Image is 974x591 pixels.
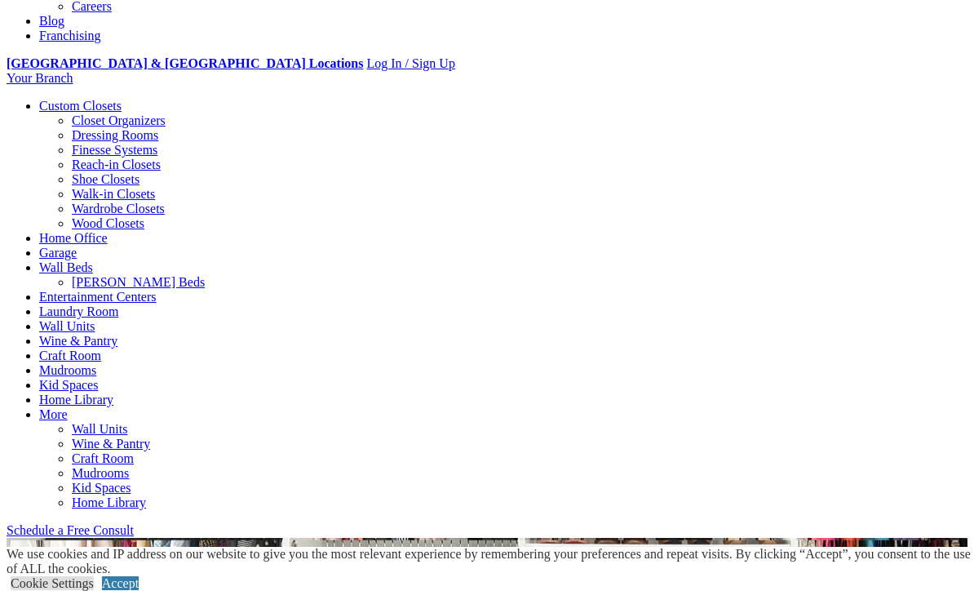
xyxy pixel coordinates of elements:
[72,187,155,201] a: Walk-in Closets
[11,576,94,590] a: Cookie Settings
[72,216,144,230] a: Wood Closets
[72,158,161,171] a: Reach-in Closets
[72,495,146,509] a: Home Library
[39,378,98,392] a: Kid Spaces
[39,334,117,348] a: Wine & Pantry
[72,422,127,436] a: Wall Units
[39,363,96,377] a: Mudrooms
[72,466,129,480] a: Mudrooms
[72,202,165,216] a: Wardrobe Closets
[72,437,150,451] a: Wine & Pantry
[39,319,95,333] a: Wall Units
[7,547,974,576] div: We use cookies and IP address on our website to give you the most relevant experience by remember...
[72,451,134,465] a: Craft Room
[39,29,101,42] a: Franchising
[72,275,205,289] a: [PERSON_NAME] Beds
[39,14,64,28] a: Blog
[39,304,118,318] a: Laundry Room
[39,231,108,245] a: Home Office
[39,393,113,407] a: Home Library
[72,113,166,127] a: Closet Organizers
[39,99,122,113] a: Custom Closets
[39,407,68,421] a: More menu text will display only on big screen
[7,523,134,537] a: Schedule a Free Consult (opens a dropdown menu)
[72,481,131,495] a: Kid Spaces
[39,246,77,260] a: Garage
[72,172,139,186] a: Shoe Closets
[366,56,454,70] a: Log In / Sign Up
[72,143,157,157] a: Finesse Systems
[102,576,139,590] a: Accept
[39,290,157,304] a: Entertainment Centers
[39,260,93,274] a: Wall Beds
[7,71,73,85] a: Your Branch
[72,128,158,142] a: Dressing Rooms
[39,349,101,362] a: Craft Room
[7,56,363,70] a: [GEOGRAPHIC_DATA] & [GEOGRAPHIC_DATA] Locations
